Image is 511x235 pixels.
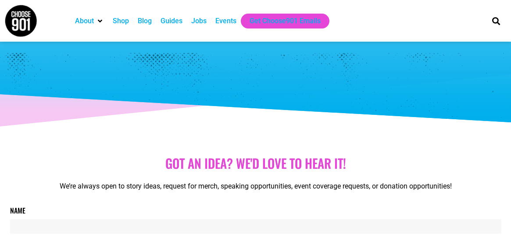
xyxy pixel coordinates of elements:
div: Search [489,14,503,28]
nav: Main nav [71,14,478,28]
a: Shop [113,16,129,26]
a: Events [215,16,236,26]
p: We’re always open to story ideas, request for merch, speaking opportunities, event coverage reque... [10,181,501,192]
a: Get Choose901 Emails [250,16,321,26]
div: About [71,14,108,28]
label: Name [10,205,25,219]
a: Blog [138,16,152,26]
a: About [75,16,94,26]
h1: Got aN idea? we'd love to hear it! [10,156,501,171]
a: Guides [161,16,182,26]
a: Jobs [191,16,207,26]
